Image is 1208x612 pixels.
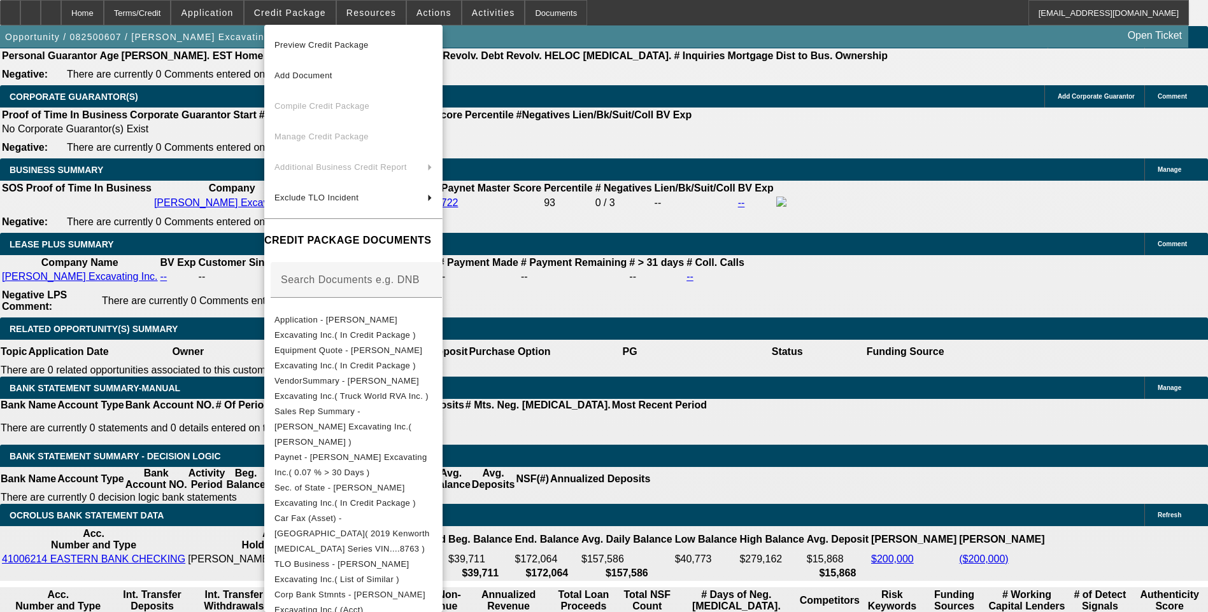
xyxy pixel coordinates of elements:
[274,452,427,477] span: Paynet - [PERSON_NAME] Excavating Inc.( 0.07 % > 30 Days )
[264,233,443,248] h4: CREDIT PACKAGE DOCUMENTS
[274,345,422,370] span: Equipment Quote - [PERSON_NAME] Excavating Inc.( In Credit Package )
[274,407,411,447] span: Sales Rep Summary - [PERSON_NAME] Excavating Inc.( [PERSON_NAME] )
[274,559,409,584] span: TLO Business - [PERSON_NAME] Excavating Inc.( List of Similar )
[274,40,369,50] span: Preview Credit Package
[264,404,443,450] button: Sales Rep Summary - Rodenhiser Excavating Inc.( Rahlfs, Thomas )
[264,557,443,587] button: TLO Business - Rodenhiser Excavating Inc.( List of Similar )
[274,193,359,202] span: Exclude TLO Incident
[274,483,416,508] span: Sec. of State - [PERSON_NAME] Excavating Inc.( In Credit Package )
[264,312,443,343] button: Application - Rodenhiser Excavating Inc.( In Credit Package )
[264,343,443,373] button: Equipment Quote - Rodenhiser Excavating Inc.( In Credit Package )
[274,376,429,401] span: VendorSummary - [PERSON_NAME] Excavating Inc.( Truck World RVA Inc. )
[264,450,443,480] button: Paynet - Rodenhiser Excavating Inc.( 0.07 % > 30 Days )
[264,511,443,557] button: Car Fax (Asset) - Kenworth( 2019 Kenworth T3 Series VIN....8763 )
[281,274,420,285] mat-label: Search Documents e.g. DNB
[274,71,332,80] span: Add Document
[264,480,443,511] button: Sec. of State - Rodenhiser Excavating Inc.( In Credit Package )
[274,315,416,340] span: Application - [PERSON_NAME] Excavating Inc.( In Credit Package )
[264,373,443,404] button: VendorSummary - Rodenhiser Excavating Inc.( Truck World RVA Inc. )
[274,513,430,553] span: Car Fax (Asset) - [GEOGRAPHIC_DATA]( 2019 Kenworth [MEDICAL_DATA] Series VIN....8763 )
